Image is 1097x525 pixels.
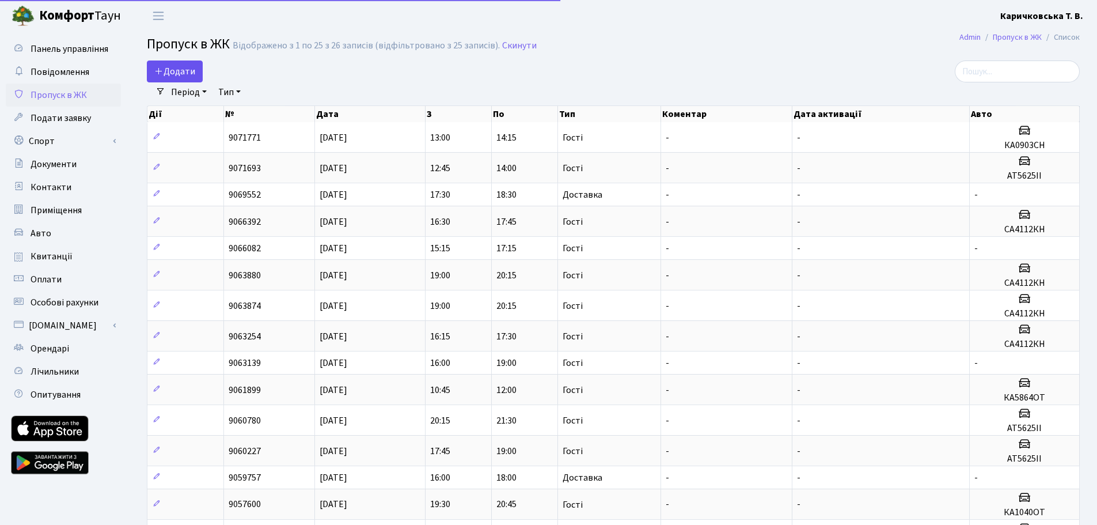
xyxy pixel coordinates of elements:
a: Опитування [6,383,121,406]
span: Пропуск в ЖК [147,34,230,54]
span: 19:30 [430,498,450,511]
span: 9061899 [229,384,261,396]
span: 9060780 [229,414,261,427]
a: Скинути [502,40,537,51]
span: - [797,414,800,427]
a: Оплати [6,268,121,291]
h5: СА4112КН [974,278,1075,289]
span: Доставка [563,473,602,482]
span: - [974,188,978,201]
a: Спорт [6,130,121,153]
span: Таун [39,6,121,26]
th: По [492,106,558,122]
span: Орендарі [31,342,69,355]
li: Список [1042,31,1080,44]
span: 16:00 [430,357,450,369]
th: Дата активації [792,106,970,122]
span: 17:30 [430,188,450,201]
h5: КА1040ОТ [974,507,1075,518]
th: Тип [558,106,661,122]
th: Дії [147,106,224,122]
span: Гості [563,244,583,253]
span: 9057600 [229,498,261,511]
span: Особові рахунки [31,296,98,309]
span: - [666,357,669,369]
span: - [666,162,669,175]
span: Гості [563,301,583,311]
span: 18:30 [496,188,517,201]
span: [DATE] [320,357,347,369]
h5: АТ5625ІІ [974,454,1075,464]
a: Каричковська Т. В. [1000,9,1083,23]
span: - [797,269,800,282]
span: 21:30 [496,414,517,427]
span: [DATE] [320,131,347,144]
th: № [224,106,315,122]
span: Гості [563,217,583,226]
span: Гості [563,332,583,341]
span: [DATE] [320,300,347,312]
span: 9063880 [229,269,261,282]
span: - [797,445,800,458]
span: 9060227 [229,445,261,458]
nav: breadcrumb [942,25,1097,50]
span: Додати [154,65,195,78]
span: 20:15 [496,269,517,282]
span: - [974,242,978,255]
span: [DATE] [320,216,347,228]
span: - [797,300,800,312]
span: 16:15 [430,330,450,343]
a: Пропуск в ЖК [993,31,1042,43]
span: 17:30 [496,330,517,343]
span: [DATE] [320,498,347,511]
span: 9066082 [229,242,261,255]
span: Гості [563,416,583,425]
a: Панель управління [6,37,121,61]
span: 17:45 [430,445,450,458]
span: - [666,300,669,312]
span: Гості [563,358,583,368]
span: Гості [563,500,583,509]
span: 18:00 [496,471,517,484]
div: Відображено з 1 по 25 з 26 записів (відфільтровано з 25 записів). [233,40,500,51]
a: [DOMAIN_NAME] [6,314,121,337]
span: 9059757 [229,471,261,484]
a: Орендарі [6,337,121,360]
span: - [666,269,669,282]
a: Лічильники [6,360,121,383]
span: - [666,471,669,484]
a: Особові рахунки [6,291,121,314]
h5: КА0903СН [974,140,1075,151]
span: - [797,357,800,369]
b: Каричковська Т. В. [1000,10,1083,22]
button: Переключити навігацію [144,6,173,25]
span: - [797,242,800,255]
a: Повідомлення [6,61,121,84]
span: Гості [563,164,583,173]
span: - [666,188,669,201]
span: 9069552 [229,188,261,201]
span: - [797,384,800,396]
span: - [797,330,800,343]
h5: СА4112КН [974,308,1075,319]
span: 19:00 [430,269,450,282]
span: Опитування [31,388,81,401]
span: 19:00 [430,300,450,312]
a: Приміщення [6,199,121,222]
a: Тип [214,82,245,102]
span: - [666,384,669,396]
span: 19:00 [496,357,517,369]
span: Квитанції [31,250,73,263]
a: Документи [6,153,121,176]
span: 12:45 [430,162,450,175]
span: Повідомлення [31,66,89,78]
span: - [974,357,978,369]
h5: АТ5625ІІ [974,171,1075,182]
span: Гості [563,133,583,142]
span: 10:45 [430,384,450,396]
span: Авто [31,227,51,240]
span: Подати заявку [31,112,91,124]
span: - [797,188,800,201]
span: Контакти [31,181,71,194]
h5: СА4112КН [974,224,1075,235]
